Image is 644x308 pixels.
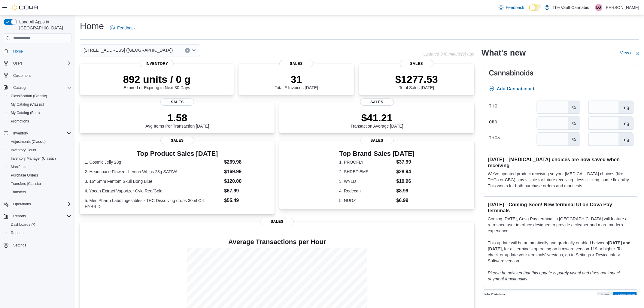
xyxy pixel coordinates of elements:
span: Classification (Classic) [11,94,47,98]
dd: $55.49 [224,197,270,204]
a: Manifests [8,163,29,171]
div: Transaction Average [DATE] [351,112,403,128]
dd: $19.96 [396,178,415,185]
p: $41.21 [351,112,403,124]
img: Cova [12,5,39,11]
button: Inventory Count [6,146,74,154]
span: Promotions [8,118,71,125]
a: Reports [8,229,26,237]
button: Inventory [1,129,74,137]
dt: 1. PROOFLY [339,159,394,165]
span: Sales [260,218,294,225]
span: Manifests [11,165,26,169]
a: Customers [11,72,33,79]
dd: $6.99 [396,197,415,204]
p: 31 [275,73,318,85]
span: LG [596,4,601,11]
div: Avg Items Per Transaction [DATE] [145,112,209,128]
span: Dashboards [11,222,35,227]
span: Promotions [11,119,29,124]
span: Operations [13,202,31,207]
button: Inventory Manager (Classic) [6,154,74,163]
span: Transfers [8,189,71,196]
span: Settings [11,241,71,249]
button: Catalog [11,84,28,91]
dt: 5. NUGZ [339,198,394,204]
dt: 2. SHRED'EMS [339,169,394,175]
dd: $269.98 [224,159,270,166]
dd: $120.00 [224,178,270,185]
span: Inventory Count [11,148,36,152]
dd: $28.94 [396,168,415,175]
button: Operations [1,200,74,208]
dt: 5. MediPharm Labs Ingestibles - THC Dissolving drops 30ml OIL HYBRID [85,198,222,210]
span: Inventory [13,131,28,136]
span: Transfers (Classic) [11,181,41,186]
a: View allExternal link [620,50,639,55]
span: My Catalog (Classic) [11,102,44,107]
p: We've updated product receiving so your [MEDICAL_DATA] choices (like THCa or CBG) stay visible fo... [488,171,633,189]
span: Inventory Manager (Classic) [11,156,56,161]
h4: Average Transactions per Hour [85,238,469,246]
span: Catalog [13,85,26,90]
button: Users [1,59,74,68]
span: Users [11,60,71,67]
button: Users [11,60,25,67]
a: Adjustments (Classic) [8,138,48,145]
span: Reports [13,214,26,219]
span: Users [13,61,23,66]
strong: [DATE] and [DATE] [488,240,630,251]
dt: 4. Yocan Extract Vaporizer Cylo Red/Gold [85,188,222,194]
button: Manifests [6,163,74,171]
button: Open list of options [192,48,196,53]
span: Customers [11,72,71,79]
a: Transfers (Classic) [8,180,43,187]
span: Operations [11,201,71,208]
span: Sales [279,60,313,67]
p: [PERSON_NAME] [605,4,639,11]
a: Classification (Classic) [8,92,50,100]
a: Inventory Manager (Classic) [8,155,58,162]
span: Home [11,47,71,55]
dt: 1. Cosmic Jelly 28g [85,159,222,165]
h1: Home [80,20,104,32]
span: Transfers (Classic) [8,180,71,187]
p: 1.58 [145,112,209,124]
span: Sales [160,137,194,144]
span: Reports [11,231,23,235]
span: Feedback [506,5,524,11]
button: Purchase Orders [6,171,74,180]
p: $1277.53 [395,73,438,85]
em: Please be advised that this update is purely visual and does not impact payment functionality. [488,270,620,281]
a: Home [11,48,25,55]
a: My Catalog (Classic) [8,101,47,108]
button: Inventory [11,130,30,137]
span: Sales [360,98,394,106]
span: Home [13,49,23,54]
a: Feedback [108,22,138,34]
button: My Catalog (Classic) [6,100,74,109]
span: My Catalog (Classic) [8,101,71,108]
span: Customers [13,73,31,78]
span: Inventory [140,60,174,67]
button: Promotions [6,117,74,125]
span: Feedback [117,25,135,31]
button: Reports [11,213,28,220]
span: My Catalog (Beta) [11,110,40,115]
button: Home [1,47,74,55]
div: Lucas Garofalo [595,4,602,11]
button: Transfers [6,188,74,196]
h3: Top Product Sales [DATE] [85,150,270,157]
dt: 2. Headspace Flower - Lemon Whips 28g SATIVA [85,169,222,175]
div: Total Sales [DATE] [395,73,438,90]
button: Reports [6,229,74,237]
span: Inventory Manager (Classic) [8,155,71,162]
button: Transfers (Classic) [6,180,74,188]
a: Dashboards [8,221,37,228]
span: Sales [400,60,433,67]
dd: $8.99 [396,187,415,195]
span: Manifests [8,163,71,171]
p: Coming [DATE], Cova Pay terminal in [GEOGRAPHIC_DATA] will feature a refreshed user interface des... [488,216,633,234]
p: This update will be automatically and gradually enabled between , for all terminals operating on ... [488,240,633,264]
